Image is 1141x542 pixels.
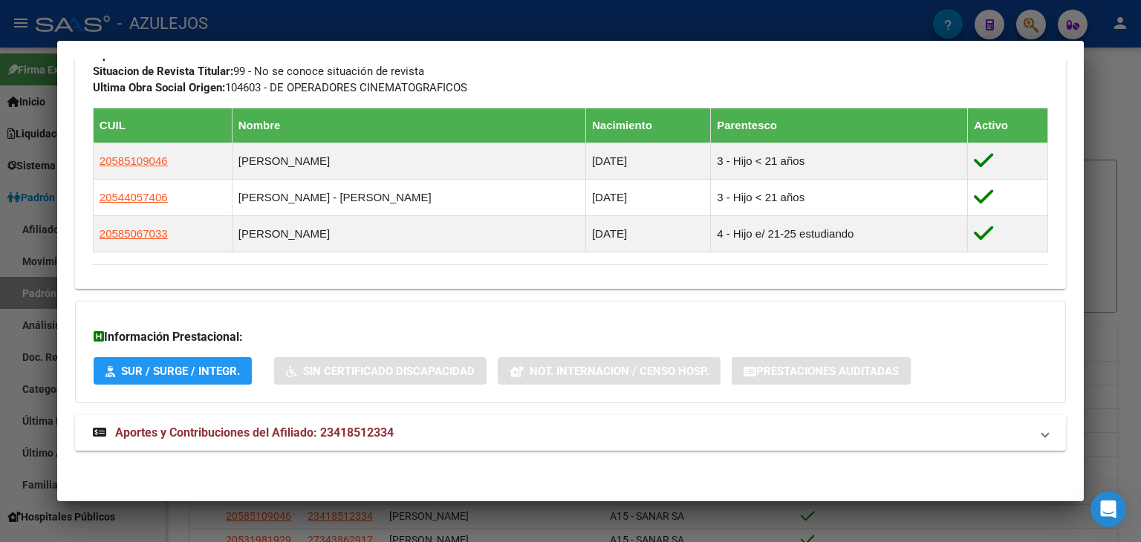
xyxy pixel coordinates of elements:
[585,180,710,216] td: [DATE]
[100,154,168,167] span: 20585109046
[711,143,968,180] td: 3 - Hijo < 21 años
[756,365,899,378] span: Prestaciones Auditadas
[115,425,394,440] span: Aportes y Contribuciones del Afiliado: 23418512334
[711,180,968,216] td: 3 - Hijo < 21 años
[100,227,168,240] span: 20585067033
[232,143,585,180] td: [PERSON_NAME]
[498,357,721,385] button: Not. Internacion / Censo Hosp.
[968,108,1048,143] th: Activo
[585,108,710,143] th: Nacimiento
[232,108,585,143] th: Nombre
[93,108,232,143] th: CUIL
[711,216,968,252] td: 4 - Hijo e/ 21-25 estudiando
[100,191,168,203] span: 20544057406
[585,143,710,180] td: [DATE]
[75,415,1066,451] mat-expansion-panel-header: Aportes y Contribuciones del Afiliado: 23418512334
[585,216,710,252] td: [DATE]
[1090,492,1126,527] div: Open Intercom Messenger
[93,81,225,94] strong: Ultima Obra Social Origen:
[93,65,424,78] span: 99 - No se conoce situación de revista
[232,216,585,252] td: [PERSON_NAME]
[274,357,487,385] button: Sin Certificado Discapacidad
[732,357,911,385] button: Prestaciones Auditadas
[94,328,1047,346] h3: Información Prestacional:
[711,108,968,143] th: Parentesco
[93,81,467,94] span: 104603 - DE OPERADORES CINEMATOGRAFICOS
[232,180,585,216] td: [PERSON_NAME] - [PERSON_NAME]
[93,65,233,78] strong: Situacion de Revista Titular:
[94,357,252,385] button: SUR / SURGE / INTEGR.
[303,365,475,378] span: Sin Certificado Discapacidad
[121,365,240,378] span: SUR / SURGE / INTEGR.
[530,365,709,378] span: Not. Internacion / Censo Hosp.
